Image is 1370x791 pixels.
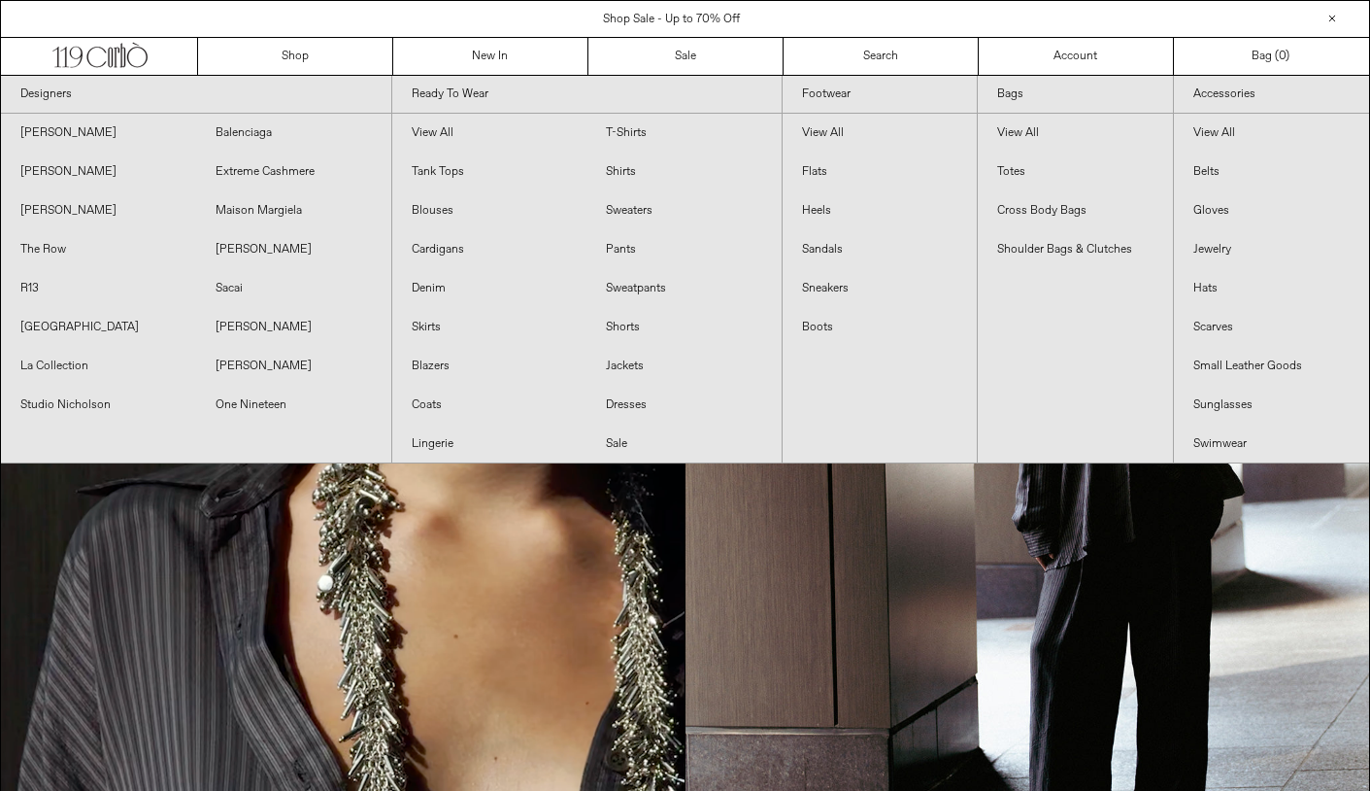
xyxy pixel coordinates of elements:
[783,191,977,230] a: Heels
[392,347,587,386] a: Blazers
[1174,153,1369,191] a: Belts
[1174,191,1369,230] a: Gloves
[978,230,1172,269] a: Shoulder Bags & Clutches
[1174,308,1369,347] a: Scarves
[196,347,391,386] a: [PERSON_NAME]
[586,347,782,386] a: Jackets
[588,38,784,75] a: Sale
[586,114,782,153] a: T-Shirts
[1174,230,1369,269] a: Jewelry
[1,76,391,114] a: Designers
[1174,76,1369,114] a: Accessories
[1,347,196,386] a: La Collection
[784,38,979,75] a: Search
[783,76,977,114] a: Footwear
[783,230,977,269] a: Sandals
[979,38,1174,75] a: Account
[978,153,1172,191] a: Totes
[196,230,391,269] a: [PERSON_NAME]
[1,230,196,269] a: The Row
[198,38,393,75] a: Shop
[586,386,782,425] a: Dresses
[392,153,587,191] a: Tank Tops
[196,191,391,230] a: Maison Margiela
[1279,49,1286,64] span: 0
[1,114,196,153] a: [PERSON_NAME]
[1,153,196,191] a: [PERSON_NAME]
[392,425,587,464] a: Lingerie
[586,153,782,191] a: Shirts
[196,114,391,153] a: Balenciaga
[392,230,587,269] a: Cardigans
[783,308,977,347] a: Boots
[1,308,196,347] a: [GEOGRAPHIC_DATA]
[586,269,782,308] a: Sweatpants
[1174,114,1369,153] a: View All
[586,425,782,464] a: Sale
[392,386,587,425] a: Coats
[783,269,977,308] a: Sneakers
[603,12,740,27] a: Shop Sale - Up to 70% Off
[978,76,1172,114] a: Bags
[1174,386,1369,425] a: Sunglasses
[1174,425,1369,464] a: Swimwear
[392,191,587,230] a: Blouses
[586,308,782,347] a: Shorts
[392,114,587,153] a: View All
[1174,347,1369,386] a: Small Leather Goods
[783,153,977,191] a: Flats
[392,308,587,347] a: Skirts
[196,269,391,308] a: Sacai
[1,386,196,425] a: Studio Nicholson
[196,308,391,347] a: [PERSON_NAME]
[392,76,783,114] a: Ready To Wear
[196,386,391,425] a: One Nineteen
[393,38,588,75] a: New In
[783,114,977,153] a: View All
[586,191,782,230] a: Sweaters
[586,230,782,269] a: Pants
[978,191,1172,230] a: Cross Body Bags
[1279,48,1289,65] span: )
[1174,38,1369,75] a: Bag ()
[196,153,391,191] a: Extreme Cashmere
[392,269,587,308] a: Denim
[1,191,196,230] a: [PERSON_NAME]
[978,114,1172,153] a: View All
[1,269,196,308] a: R13
[1174,269,1369,308] a: Hats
